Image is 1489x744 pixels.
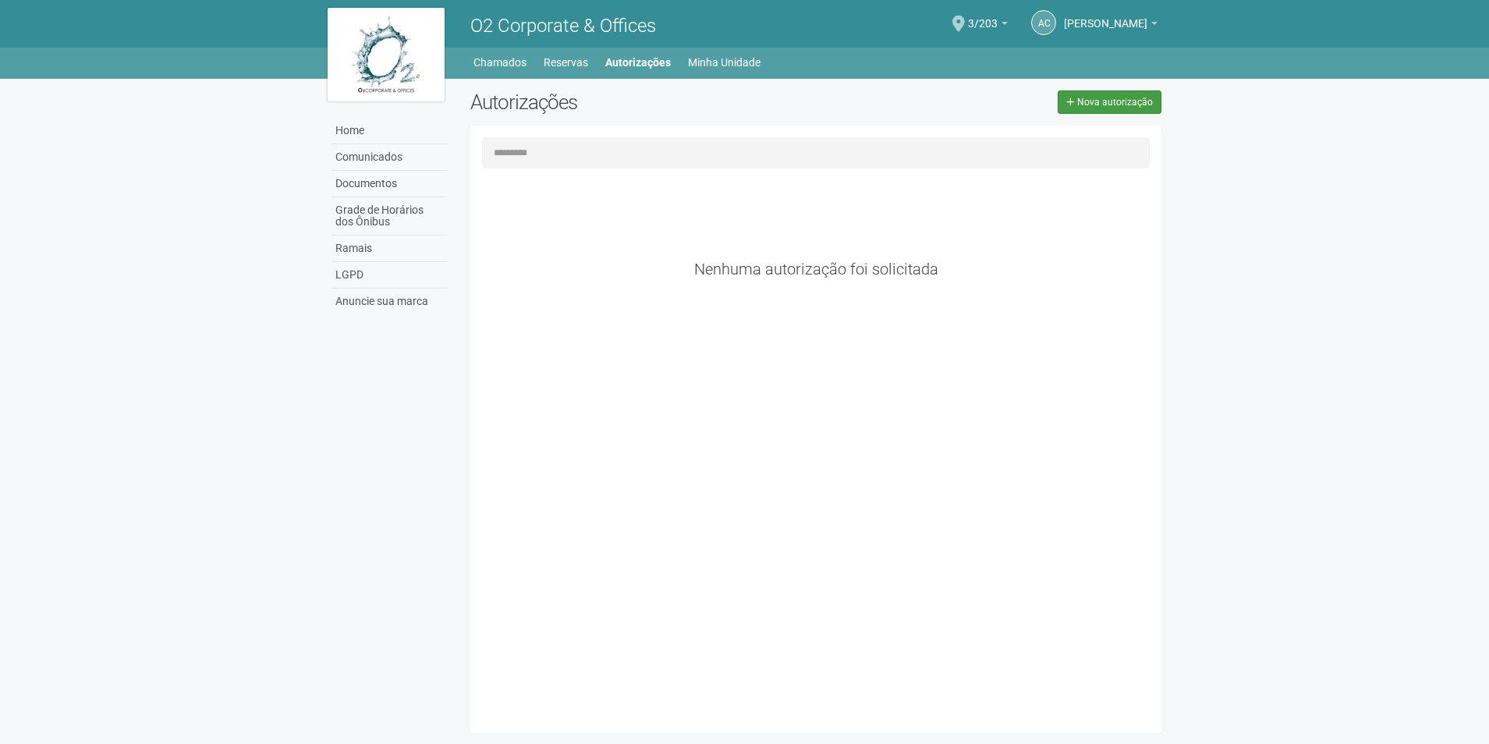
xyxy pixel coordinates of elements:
a: Nova autorização [1058,90,1161,114]
img: logo.jpg [328,8,445,101]
a: Autorizações [605,51,671,73]
span: 3/203 [968,2,998,30]
a: Anuncie sua marca [331,289,447,314]
span: Nova autorização [1077,97,1153,108]
a: Minha Unidade [688,51,760,73]
div: Nenhuma autorização foi solicitada [482,262,1150,276]
span: O2 Corporate & Offices [470,15,656,37]
a: Comunicados [331,144,447,171]
a: LGPD [331,262,447,289]
h2: Autorizações [470,90,804,114]
a: 3/203 [968,19,1008,32]
a: Chamados [473,51,526,73]
span: Amanda Cristina Sampaio Almeida [1064,2,1147,30]
a: Reservas [544,51,588,73]
a: Home [331,118,447,144]
a: AC [1031,10,1056,35]
a: [PERSON_NAME] [1064,19,1158,32]
a: Grade de Horários dos Ônibus [331,197,447,236]
a: Documentos [331,171,447,197]
a: Ramais [331,236,447,262]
